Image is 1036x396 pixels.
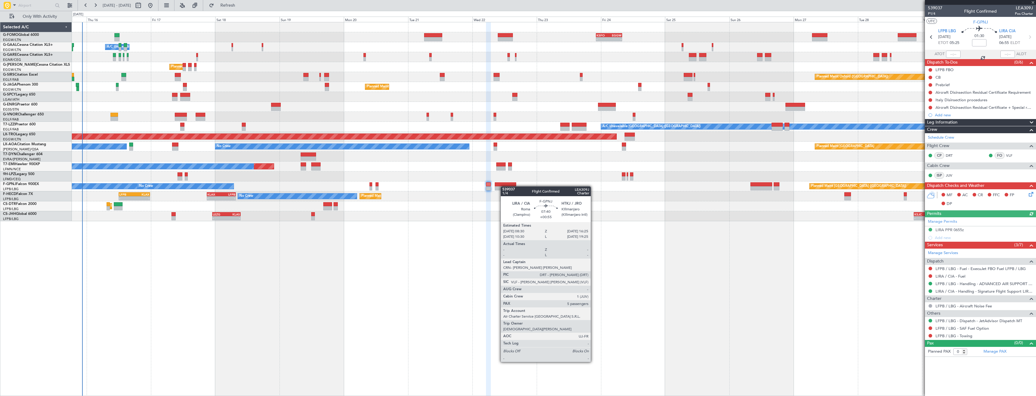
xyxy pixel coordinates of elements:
[935,51,945,57] span: ATOT
[280,17,344,22] div: Sun 19
[3,143,46,146] a: LX-AOACitation Mustang
[3,113,44,116] a: G-VNORChallenger 650
[3,58,21,62] a: EGNR/CEG
[1014,59,1023,65] span: (0/6)
[1014,340,1023,346] span: (0/0)
[947,192,952,198] span: MF
[16,14,64,19] span: Only With Activity
[3,113,18,116] span: G-VNOR
[103,3,131,8] span: [DATE] - [DATE]
[962,192,968,198] span: AC
[928,250,958,256] a: Manage Services
[213,216,226,220] div: -
[221,193,235,196] div: LFPB
[934,152,944,159] div: CP
[3,117,19,122] a: EGLF/FAB
[978,192,983,198] span: CR
[215,3,241,8] span: Refresh
[3,182,39,186] a: F-GPNJFalcon 900EX
[935,67,954,72] div: LFPB FBO
[3,192,16,196] span: F-HECD
[946,153,959,158] a: DRT
[603,122,701,131] div: A/C Unavailable [GEOGRAPHIC_DATA] ([GEOGRAPHIC_DATA])
[3,43,53,47] a: G-GAALCessna Citation XLS+
[993,192,1000,198] span: FFC
[811,182,906,191] div: Planned Maint [GEOGRAPHIC_DATA] ([GEOGRAPHIC_DATA])
[3,33,39,37] a: G-FOMOGlobal 6000
[7,12,66,21] button: Only With Activity
[472,17,537,22] div: Wed 22
[609,37,621,41] div: -
[914,212,928,216] div: KSJC
[367,82,462,91] div: Planned Maint [GEOGRAPHIC_DATA] ([GEOGRAPHIC_DATA])
[111,202,142,211] div: Planned Maint Sofia
[3,123,15,126] span: T7-LZZI
[3,93,35,96] a: G-SPCYLegacy 650
[935,281,1033,286] a: LFPB / LBG - Handling - ADVANCED AIR SUPPORT LFPB
[3,73,14,77] span: G-SIRS
[817,72,888,81] div: Planned Maint Oxford ([GEOGRAPHIC_DATA])
[1010,192,1014,198] span: FP
[3,68,21,72] a: EGGW/LTN
[935,75,941,80] div: CB
[344,17,408,22] div: Mon 20
[171,62,266,71] div: Planned Maint [GEOGRAPHIC_DATA] ([GEOGRAPHIC_DATA])
[134,196,149,200] div: -
[964,8,997,14] div: Flight Confirmed
[926,18,937,24] button: UTC
[3,202,37,206] a: CS-DTRFalcon 2000
[934,172,944,179] div: ISP
[935,333,972,338] a: LFPB / LBG - Towing
[1016,51,1026,57] span: ALDT
[928,5,942,11] span: 539037
[1014,242,1023,248] span: (3/7)
[922,17,986,22] div: Wed 29
[1015,5,1033,11] span: LEA309J
[3,133,35,136] a: LX-TROLegacy 650
[601,17,665,22] div: Fri 24
[87,17,151,22] div: Thu 16
[946,173,959,178] a: JUV
[3,53,53,57] a: G-GARECessna Citation XLS+
[935,274,965,279] a: LIRA / CIA - Fuel
[935,303,992,309] a: LFPB / LBG - Aircraft Noise Fee
[215,17,280,22] div: Sat 18
[935,97,987,102] div: Italy Disinsection procedures
[3,103,37,106] a: G-ENRGPraetor 600
[3,143,17,146] span: LX-AOA
[3,187,19,191] a: LFPB/LBG
[999,40,1009,46] span: 06:55
[3,133,16,136] span: LX-TRO
[938,40,948,46] span: ETOT
[927,182,984,189] span: Dispatch Checks and Weather
[3,167,21,171] a: LFMN/NCE
[3,33,18,37] span: G-FOMO
[596,33,609,37] div: KSFO
[794,17,858,22] div: Mon 27
[3,77,19,82] a: EGLF/FAB
[134,193,149,196] div: KLAX
[935,266,1026,271] a: LFPB / LBG - Fuel - ExecuJet FBO Fuel LFPB / LBG
[973,19,988,25] span: F-GPNJ
[213,212,226,216] div: LEZG
[226,212,240,216] div: KLAS
[609,33,621,37] div: EGGW
[3,182,16,186] span: F-GPNJ
[596,37,609,41] div: -
[3,87,21,92] a: EGGW/LTN
[817,142,874,151] div: Planned Maint [GEOGRAPHIC_DATA]
[3,162,40,166] a: T7-EMIHawker 900XP
[3,217,19,221] a: LFPB/LBG
[3,152,43,156] a: T7-DYNChallenger 604
[729,17,794,22] div: Sun 26
[3,202,16,206] span: CS-DTR
[928,11,942,16] span: P1/4
[239,192,253,201] div: No Crew
[947,201,952,207] span: DP
[927,119,958,126] span: Leg Information
[928,135,954,141] a: Schedule Crew
[3,177,21,181] a: LFMD/CEQ
[999,28,1015,34] span: LIRA CIA
[139,182,153,191] div: No Crew
[935,289,1033,294] a: LIRA / CIA - Handling - Signature Flight Support LIRA / CIA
